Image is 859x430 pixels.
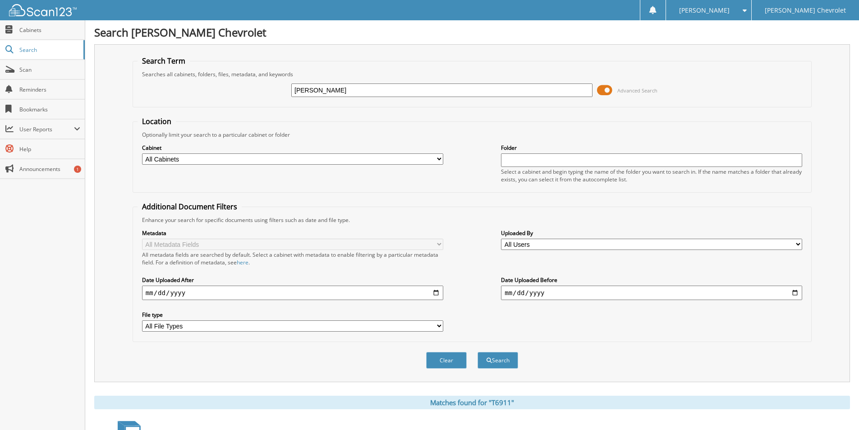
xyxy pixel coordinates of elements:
[138,116,176,126] legend: Location
[501,276,802,284] label: Date Uploaded Before
[765,8,846,13] span: [PERSON_NAME] Chevrolet
[426,352,467,369] button: Clear
[19,106,80,113] span: Bookmarks
[138,216,807,224] div: Enhance your search for specific documents using filters such as date and file type.
[74,166,81,173] div: 1
[19,66,80,74] span: Scan
[19,86,80,93] span: Reminders
[19,46,79,54] span: Search
[94,396,850,409] div: Matches found for "T6911"
[478,352,518,369] button: Search
[142,251,443,266] div: All metadata fields are searched by default. Select a cabinet with metadata to enable filtering b...
[19,145,80,153] span: Help
[679,8,730,13] span: [PERSON_NAME]
[138,202,242,212] legend: Additional Document Filters
[501,168,802,183] div: Select a cabinet and begin typing the name of the folder you want to search in. If the name match...
[142,144,443,152] label: Cabinet
[138,131,807,139] div: Optionally limit your search to a particular cabinet or folder
[142,311,443,319] label: File type
[19,26,80,34] span: Cabinets
[9,4,77,16] img: scan123-logo-white.svg
[501,286,802,300] input: end
[142,229,443,237] label: Metadata
[142,276,443,284] label: Date Uploaded After
[19,165,80,173] span: Announcements
[19,125,74,133] span: User Reports
[142,286,443,300] input: start
[138,70,807,78] div: Searches all cabinets, folders, files, metadata, and keywords
[617,87,657,94] span: Advanced Search
[237,259,248,266] a: here
[94,25,850,40] h1: Search [PERSON_NAME] Chevrolet
[501,144,802,152] label: Folder
[501,229,802,237] label: Uploaded By
[138,56,190,66] legend: Search Term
